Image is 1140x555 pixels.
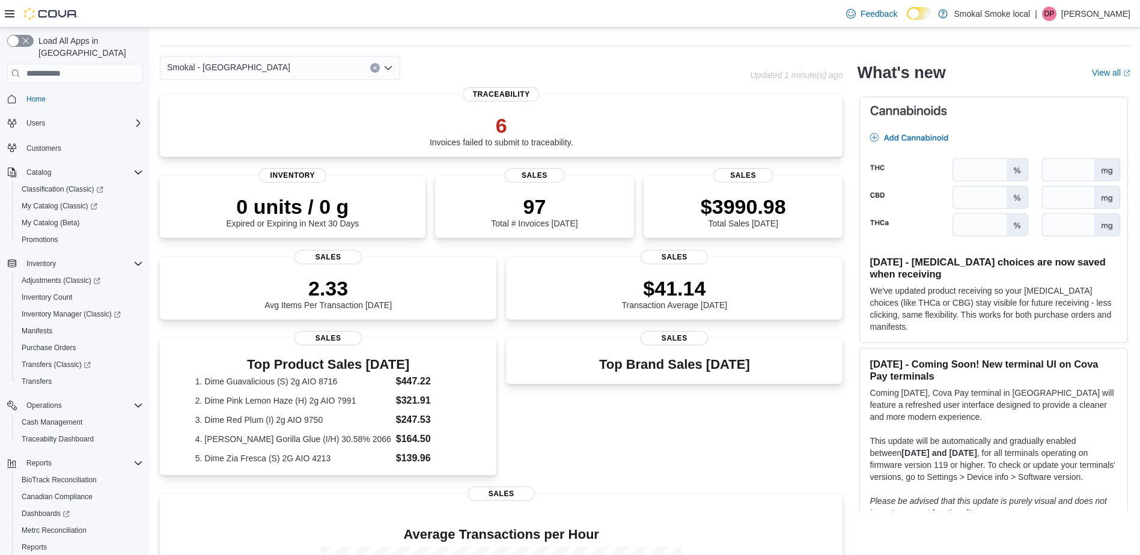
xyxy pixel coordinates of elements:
dt: 4. [PERSON_NAME] Gorilla Glue (I/H) 30.58% 2066 [195,433,391,445]
span: My Catalog (Classic) [22,201,97,211]
a: Inventory Manager (Classic) [12,306,148,323]
span: Inventory [22,256,143,271]
span: Classification (Classic) [22,184,103,194]
button: Operations [2,397,148,414]
a: Canadian Compliance [17,490,97,504]
span: Dashboards [22,509,70,518]
dt: 2. Dime Pink Lemon Haze (H) 2g AIO 7991 [195,395,391,407]
dt: 5. Dime Zia Fresca (S) 2G AIO 4213 [195,452,391,464]
a: Manifests [17,324,57,338]
button: Canadian Compliance [12,488,148,505]
span: Traceabilty Dashboard [17,432,143,446]
span: Promotions [17,232,143,247]
p: $41.14 [622,276,728,300]
dt: 1. Dime Guavalicious (S) 2g AIO 8716 [195,375,391,387]
span: Customers [26,144,61,153]
h2: What's new [857,63,945,82]
a: Inventory Manager (Classic) [17,307,126,321]
h3: [DATE] - [MEDICAL_DATA] choices are now saved when receiving [870,256,1118,280]
button: Inventory [22,256,61,271]
span: Sales [468,487,535,501]
span: Adjustments (Classic) [22,276,100,285]
p: 97 [491,195,578,219]
button: Purchase Orders [12,339,148,356]
dd: $164.50 [396,432,462,446]
div: Avg Items Per Transaction [DATE] [264,276,392,310]
button: Reports [2,455,148,472]
button: Home [2,90,148,108]
h3: Top Brand Sales [DATE] [599,357,750,372]
span: BioTrack Reconciliation [17,473,143,487]
button: Clear input [370,63,380,73]
strong: [DATE] and [DATE] [901,448,977,458]
a: Inventory Count [17,290,78,305]
span: Reports [26,458,52,468]
a: Reports [17,540,52,554]
span: Canadian Compliance [22,492,93,502]
button: Traceabilty Dashboard [12,431,148,447]
span: Sales [713,168,773,183]
p: | [1035,7,1037,21]
span: Sales [294,331,362,345]
button: Users [2,115,148,132]
a: Adjustments (Classic) [17,273,105,288]
dd: $447.22 [396,374,462,389]
span: Traceabilty Dashboard [22,434,94,444]
span: Customers [22,140,143,155]
span: My Catalog (Beta) [17,216,143,230]
span: Purchase Orders [22,343,76,353]
span: Reports [22,456,143,470]
p: Coming [DATE], Cova Pay terminal in [GEOGRAPHIC_DATA] will feature a refreshed user interface des... [870,387,1118,423]
span: Transfers (Classic) [17,357,143,372]
h3: [DATE] - Coming Soon! New terminal UI on Cova Pay terminals [870,358,1118,382]
div: Devin Peters [1042,7,1056,21]
a: Transfers (Classic) [17,357,96,372]
em: Please be advised that this update is purely visual and does not impact payment functionality. [870,496,1107,518]
span: DP [1044,7,1055,21]
svg: External link [1123,70,1130,77]
button: Operations [22,398,67,413]
span: Operations [22,398,143,413]
a: My Catalog (Classic) [12,198,148,214]
h4: Average Transactions per Hour [169,527,833,542]
p: Smokal Smoke local [954,7,1030,21]
span: Transfers (Classic) [22,360,91,369]
button: Metrc Reconciliation [12,522,148,539]
p: 0 units / 0 g [226,195,359,219]
p: We've updated product receiving so your [MEDICAL_DATA] choices (like THCa or CBG) stay visible fo... [870,285,1118,333]
a: Customers [22,141,66,156]
span: Inventory Count [17,290,143,305]
button: Cash Management [12,414,148,431]
span: Metrc Reconciliation [22,526,87,535]
div: Total Sales [DATE] [701,195,786,228]
p: Updated 1 minute(s) ago [750,70,843,80]
span: Transfers [22,377,52,386]
span: Cash Management [17,415,143,429]
a: Classification (Classic) [12,181,148,198]
button: Reports [22,456,56,470]
span: Cash Management [22,417,82,427]
span: Home [22,91,143,106]
span: Promotions [22,235,58,244]
button: Catalog [22,165,56,180]
span: Sales [294,250,362,264]
input: Dark Mode [907,7,932,20]
button: Promotions [12,231,148,248]
button: My Catalog (Beta) [12,214,148,231]
span: Reports [22,542,47,552]
span: Inventory [259,168,326,183]
a: Metrc Reconciliation [17,523,91,538]
p: [PERSON_NAME] [1061,7,1130,21]
a: My Catalog (Beta) [17,216,85,230]
span: Metrc Reconciliation [17,523,143,538]
div: Invoices failed to submit to traceability. [430,114,573,147]
div: Total # Invoices [DATE] [491,195,578,228]
button: Open list of options [383,63,393,73]
div: Transaction Average [DATE] [622,276,728,310]
p: $3990.98 [701,195,786,219]
span: Sales [505,168,564,183]
h3: Top Product Sales [DATE] [195,357,462,372]
img: Cova [24,8,78,20]
span: Canadian Compliance [17,490,143,504]
a: Transfers (Classic) [12,356,148,373]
